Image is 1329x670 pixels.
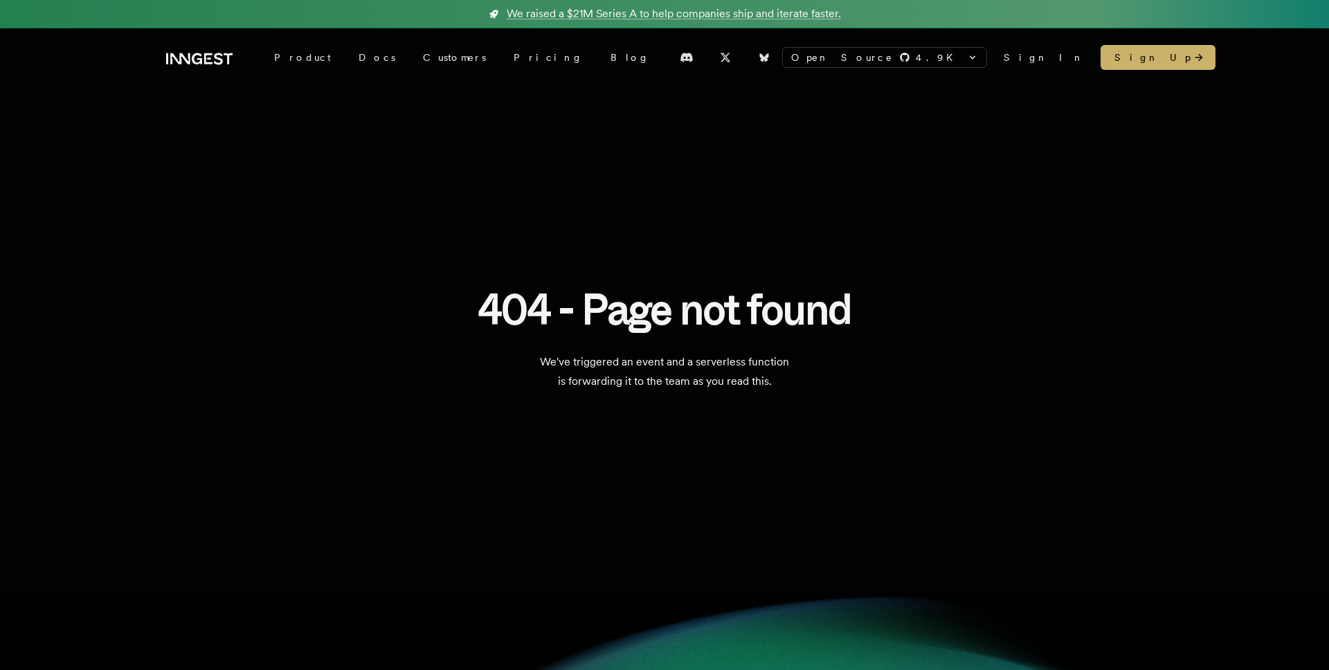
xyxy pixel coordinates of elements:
[507,6,841,22] span: We raised a $21M Series A to help companies ship and iterate faster.
[465,352,864,391] p: We've triggered an event and a serverless function is forwarding it to the team as you read this.
[597,45,663,70] a: Blog
[1004,51,1084,64] a: Sign In
[791,51,894,64] span: Open Source
[345,45,409,70] a: Docs
[671,46,702,69] a: Discord
[1101,45,1215,70] a: Sign Up
[409,45,500,70] a: Customers
[260,45,345,70] div: Product
[916,51,961,64] span: 4.9 K
[478,286,851,333] h1: 404 - Page not found
[749,46,779,69] a: Bluesky
[710,46,741,69] a: X
[500,45,597,70] a: Pricing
